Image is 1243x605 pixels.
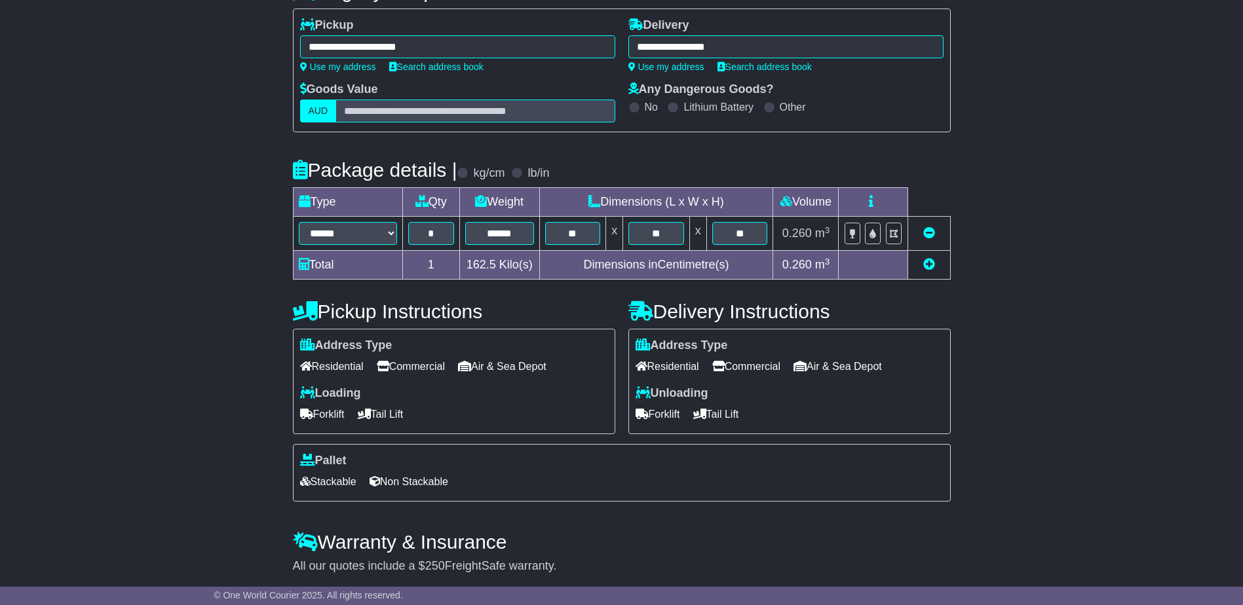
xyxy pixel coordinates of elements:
[636,404,680,424] span: Forklift
[693,404,739,424] span: Tail Lift
[628,82,774,97] label: Any Dangerous Goods?
[293,188,402,217] td: Type
[825,257,830,266] sup: 3
[645,101,658,113] label: No
[300,471,356,492] span: Stackable
[300,62,376,72] a: Use my address
[636,386,708,401] label: Unloading
[794,356,882,376] span: Air & Sea Depot
[214,590,403,600] span: © One World Courier 2025. All rights reserved.
[300,454,347,468] label: Pallet
[293,531,951,553] h4: Warranty & Insurance
[923,227,935,240] a: Remove this item
[370,471,448,492] span: Non Stackable
[539,188,773,217] td: Dimensions (L x W x H)
[300,100,337,122] label: AUD
[527,166,549,181] label: lb/in
[467,258,496,271] span: 162.5
[815,227,830,240] span: m
[689,217,706,251] td: x
[923,258,935,271] a: Add new item
[458,356,546,376] span: Air & Sea Depot
[473,166,505,181] label: kg/cm
[606,217,623,251] td: x
[712,356,780,376] span: Commercial
[425,559,445,572] span: 250
[717,62,812,72] a: Search address book
[628,301,951,322] h4: Delivery Instructions
[293,159,457,181] h4: Package details |
[782,227,812,240] span: 0.260
[300,82,378,97] label: Goods Value
[636,356,699,376] span: Residential
[683,101,754,113] label: Lithium Battery
[628,62,704,72] a: Use my address
[389,62,484,72] a: Search address book
[773,188,839,217] td: Volume
[539,251,773,280] td: Dimensions in Centimetre(s)
[825,225,830,235] sup: 3
[300,386,361,401] label: Loading
[780,101,806,113] label: Other
[402,251,459,280] td: 1
[300,404,345,424] span: Forklift
[293,301,615,322] h4: Pickup Instructions
[293,251,402,280] td: Total
[293,559,951,574] div: All our quotes include a $ FreightSafe warranty.
[782,258,812,271] span: 0.260
[358,404,404,424] span: Tail Lift
[402,188,459,217] td: Qty
[300,339,392,353] label: Address Type
[459,188,539,217] td: Weight
[628,18,689,33] label: Delivery
[377,356,445,376] span: Commercial
[300,18,354,33] label: Pickup
[815,258,830,271] span: m
[300,356,364,376] span: Residential
[459,251,539,280] td: Kilo(s)
[636,339,728,353] label: Address Type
